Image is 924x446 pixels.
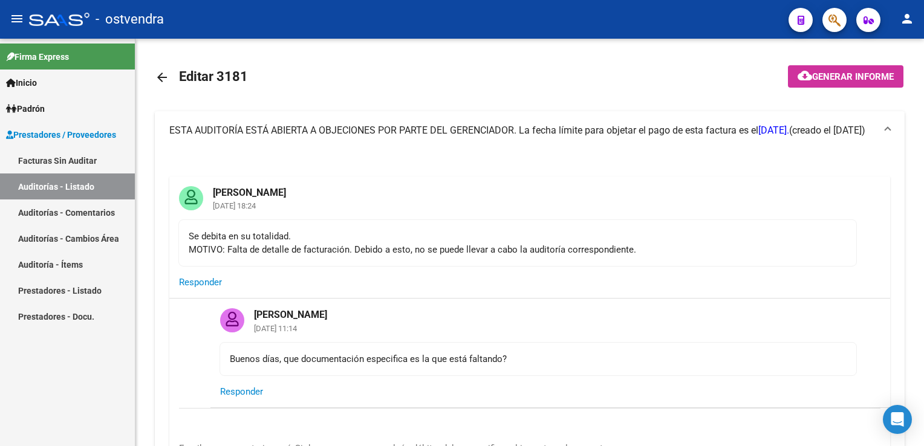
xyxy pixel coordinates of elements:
[812,71,894,82] span: Generar informe
[6,102,45,115] span: Padrón
[230,352,847,366] div: Buenos días, que documentación especifica es la que está faltando?
[155,111,905,150] mat-expansion-panel-header: ESTA AUDITORÍA ESTÁ ABIERTA A OBJECIONES POR PARTE DEL GERENCIADOR. La fecha límite para objetar ...
[883,405,912,434] div: Open Intercom Messenger
[6,50,69,63] span: Firma Express
[789,124,865,137] span: (creado el [DATE])
[179,69,248,84] span: Editar 3181
[96,6,164,33] span: - ostvendra
[220,386,263,397] span: Responder
[6,76,37,89] span: Inicio
[220,381,263,402] button: Responder
[788,65,903,88] button: Generar informe
[179,271,222,293] button: Responder
[10,11,24,26] mat-icon: menu
[6,128,116,141] span: Prestadores / Proveedores
[758,124,789,136] span: [DATE].
[900,11,914,26] mat-icon: person
[179,277,222,288] span: Responder
[169,124,789,136] span: ESTA AUDITORÍA ESTÁ ABIERTA A OBJECIONES POR PARTE DEL GERENCIADOR. La fecha límite para objetar ...
[244,299,337,322] mat-card-title: [PERSON_NAME]
[203,176,296,199] mat-card-title: [PERSON_NAME]
[155,70,169,85] mat-icon: arrow_back
[798,68,812,83] mat-icon: cloud_download
[203,202,296,210] mat-card-subtitle: [DATE] 18:24
[189,230,847,256] div: Se debita en su totalidad. MOTIVO: Falta de detalle de facturación. Debido a esto, no se puede ll...
[244,325,337,332] mat-card-subtitle: [DATE] 11:14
